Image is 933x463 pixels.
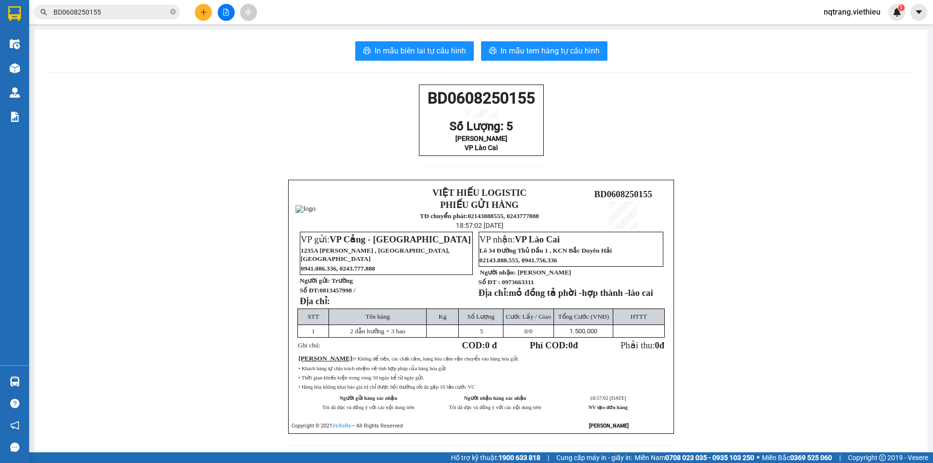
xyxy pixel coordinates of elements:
span: caret-down [915,8,923,17]
span: aim [245,9,252,16]
strong: Địa chỉ: [300,296,330,306]
span: Phải thu: [621,340,664,350]
img: icon-new-feature [893,8,901,17]
span: BD0608250155 [594,189,652,199]
button: printerIn mẫu tem hàng tự cấu hình [481,41,607,61]
span: 02143.888.555, 0941.756.336 [480,257,557,264]
strong: 1900 633 818 [499,454,540,462]
span: VP gửi: [301,234,471,244]
span: file-add [223,9,229,16]
span: Lô 34 Đường Thủ Dầu 1 , KCN Bắc Duyên Hải [480,247,612,254]
strong: TĐ chuyển phát: [420,212,467,220]
span: HTTT [630,313,647,320]
span: Số Lượng: 5 [449,120,513,133]
span: : [298,355,354,362]
button: plus [195,4,212,21]
span: printer [363,47,371,56]
span: • Không để tiền, các chất cấm, hàng hóa cấm vận chuyển vào hàng hóa gửi. [354,356,519,361]
span: | [839,452,841,463]
span: search [40,9,47,16]
span: [PERSON_NAME] [455,135,507,142]
span: close-circle [170,8,176,17]
img: logo [295,205,315,213]
span: Tổng Cước (VNĐ) [558,313,609,320]
span: Hỗ trợ kỹ thuật: [451,452,540,463]
span: Cung cấp máy in - giấy in: [556,452,632,463]
span: • Thời gian khiếu kiện trong vòng 10 ngày kể từ ngày gửi. [298,375,424,380]
span: mỏ đồng tả phời -hợp thành -lào cai [509,288,653,298]
img: logo-vxr [8,6,21,21]
span: VP Cảng - [GEOGRAPHIC_DATA] [329,234,471,244]
strong: Người gửi hàng xác nhận [340,395,397,401]
span: Tôi đã đọc và đồng ý với các nội dung trên [322,405,415,410]
strong: 0369 525 060 [790,454,832,462]
span: | [548,452,549,463]
span: 1 [311,327,315,335]
span: 2 dẫn hưỡng + 3 bao [350,327,405,335]
span: Miền Nam [635,452,754,463]
strong: 02143888555, 0243777888 [467,212,539,220]
strong: COD: [462,340,497,350]
strong: Người nhận: [480,269,516,276]
span: 0941.086.336, 0243.777.888 [301,265,375,272]
span: 1.500.000 [570,327,597,335]
span: 0813457998 / [319,287,355,294]
span: • Khách hàng tự chịu trách nhiệm về tính hợp pháp của hàng hóa gửi [298,366,446,371]
span: Miền Bắc [762,452,832,463]
img: warehouse-icon [10,63,20,73]
span: 18:57:02 [DATE] [456,222,503,229]
img: warehouse-icon [10,87,20,98]
strong: PHIẾU GỬI HÀNG [440,200,519,210]
span: message [10,443,19,452]
img: solution-icon [10,112,20,122]
span: ⚪️ [757,456,760,460]
span: question-circle [10,399,19,408]
span: 1235A [PERSON_NAME] , [GEOGRAPHIC_DATA], [GEOGRAPHIC_DATA] [301,247,449,262]
span: • Hàng hóa không khai báo giá trị chỉ được bồi thường tối đa gấp 10 lần cước VC [298,384,475,390]
span: 0 [524,327,528,335]
span: [PERSON_NAME] [298,355,352,362]
span: /0 [524,327,533,335]
span: In mẫu biên lai tự cấu hình [375,45,466,57]
button: aim [240,4,257,21]
span: 0 [655,340,659,350]
span: [PERSON_NAME] [518,269,571,276]
span: Kg [439,313,447,320]
strong: Số ĐT : [479,278,501,286]
span: STT [308,313,319,320]
span: copyright [879,454,886,461]
span: 0 đ [485,340,497,350]
a: VeXeRe [332,423,351,429]
span: plus [200,9,207,16]
strong: [PERSON_NAME] [589,423,629,429]
strong: Người gửi: [300,277,330,284]
span: 0 [569,340,573,350]
span: Ghi chú: [298,342,320,349]
strong: Người nhận hàng xác nhận [464,395,526,401]
strong: NV tạo đơn hàng [588,405,627,410]
span: Cước Lấy / Giao [506,313,551,320]
span: Trường [331,277,353,284]
button: printerIn mẫu biên lai tự cấu hình [355,41,474,61]
span: printer [489,47,497,56]
img: warehouse-icon [10,39,20,49]
span: VP nhận: [480,234,560,244]
button: caret-down [910,4,927,21]
sup: 1 [898,4,905,11]
span: Số Lượng [467,313,494,320]
span: Tên hàng [365,313,390,320]
span: VP Lào Cai [465,144,498,152]
span: close-circle [170,9,176,15]
span: In mẫu tem hàng tự cấu hình [501,45,600,57]
strong: Số ĐT: [300,287,355,294]
span: 5 [480,327,484,335]
strong: 0708 023 035 - 0935 103 250 [665,454,754,462]
span: 18:57:02 [DATE] [590,395,626,401]
span: nqtrang.viethieu [816,6,888,18]
span: Tôi đã đọc và đồng ý với các nội dung trên [449,405,541,410]
strong: Phí COD: đ [530,340,578,350]
span: BD0608250155 [428,89,535,107]
button: file-add [218,4,235,21]
strong: VIỆT HIẾU LOGISTIC [432,188,527,198]
span: notification [10,421,19,430]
